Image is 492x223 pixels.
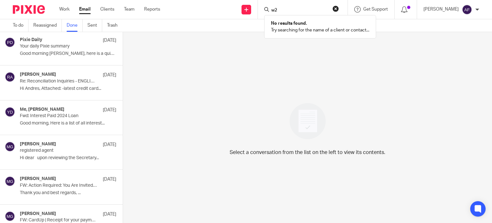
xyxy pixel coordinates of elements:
[59,6,70,13] a: Work
[107,19,122,32] a: Trash
[103,211,116,218] p: [DATE]
[20,218,97,223] p: FW: CardUp | Receipt for your payment
[87,19,102,32] a: Sent
[20,51,116,56] p: Good morning [PERSON_NAME], here is a quick overview...
[230,149,385,156] p: Select a conversation from the list on the left to view its contents.
[20,211,56,217] h4: [PERSON_NAME]
[20,37,42,43] h4: Pixie Daily
[332,5,339,12] button: Clear
[20,72,56,77] h4: [PERSON_NAME]
[20,183,97,188] p: FW: Action Required: You Are Invited to Negotiation RFQ-SDASB-24-04634 ([PHONE_NUMBER] - SIN 326 ...
[20,121,116,126] p: Good morning, Here is a list of all interest...
[363,7,388,12] span: Get Support
[285,99,330,143] img: image
[20,107,64,112] h4: Me, [PERSON_NAME]
[423,6,459,13] p: [PERSON_NAME]
[103,72,116,78] p: [DATE]
[13,5,45,14] img: Pixie
[33,19,62,32] a: Reassigned
[5,211,15,221] img: svg%3E
[79,6,91,13] a: Email
[462,4,472,15] img: svg%3E
[5,176,15,186] img: svg%3E
[20,190,116,196] p: Thank you and best regards, ...
[103,142,116,148] p: [DATE]
[20,86,116,91] p: Hi Andres, Attached: -latest credit card...
[5,107,15,117] img: svg%3E
[67,19,83,32] a: Done
[5,142,15,152] img: svg%3E
[20,176,56,182] h4: [PERSON_NAME]
[124,6,135,13] a: Team
[103,37,116,44] p: [DATE]
[103,107,116,113] p: [DATE]
[20,148,97,153] p: registered agent
[5,37,15,47] img: svg%3E
[13,19,29,32] a: To do
[20,113,97,119] p: Fwd: Interest Paid 2024 Loan
[20,155,116,161] p: Hi dear upon reviewing the Secretary...
[5,72,15,82] img: svg%3E
[103,176,116,183] p: [DATE]
[20,44,97,49] p: Your daily Pixie summary
[144,6,160,13] a: Reports
[20,142,56,147] h4: [PERSON_NAME]
[20,79,97,84] p: Re: Reconciliation Inquiries - ENGLISH OUTDOORS
[271,8,328,13] input: Search
[100,6,114,13] a: Clients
